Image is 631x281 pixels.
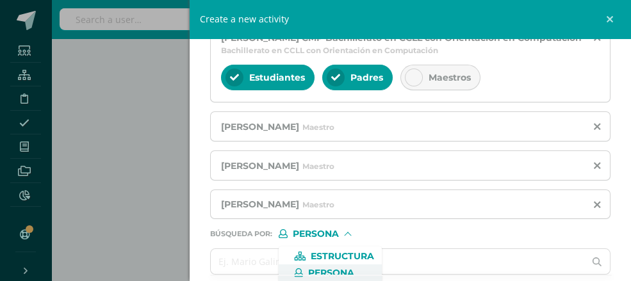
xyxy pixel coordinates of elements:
span: Maestro [302,161,334,171]
span: Estructura [311,253,374,260]
input: Ej. Mario Galindo [211,249,585,274]
span: Padres [350,72,383,83]
span: Maestros [429,72,471,83]
span: [PERSON_NAME] [221,121,299,132]
div: [object Object] [279,229,375,238]
span: Maestro [302,122,334,132]
span: Persona [293,230,339,237]
span: [PERSON_NAME] [221,160,299,172]
span: Persona [308,269,354,277]
span: Búsqueda por : [210,230,272,237]
span: Maestro [302,200,334,209]
span: Bachillerato en CCLL con Orientación en Computación [221,45,438,55]
span: [PERSON_NAME] [221,198,299,210]
span: Estudiantes [249,72,305,83]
